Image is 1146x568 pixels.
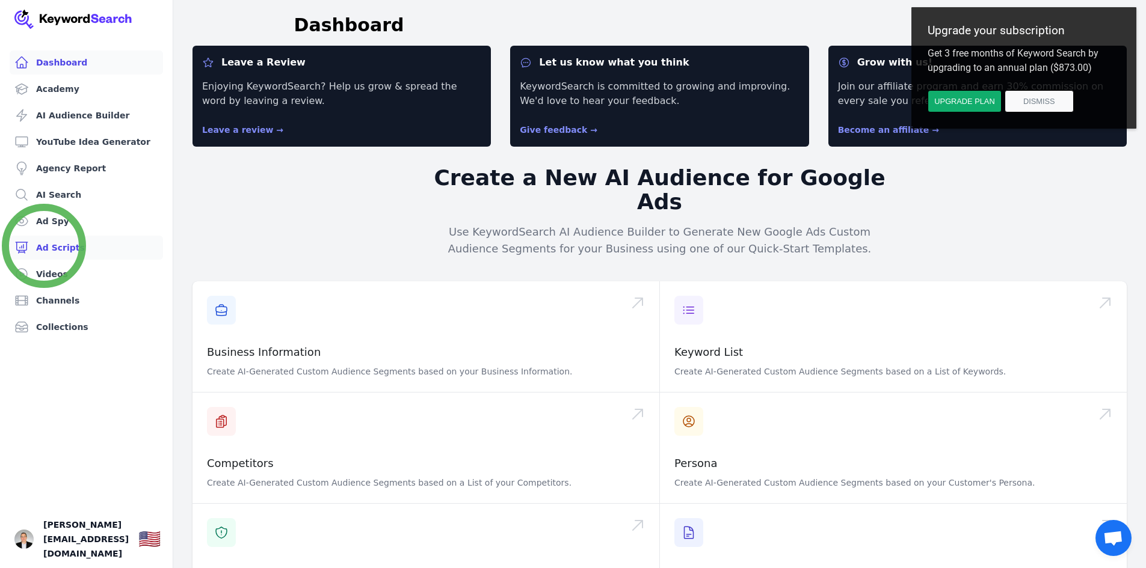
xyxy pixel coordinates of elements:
a: AI Audience Builder [10,103,163,127]
a: Collections [10,315,163,339]
p: Use KeywordSearch AI Audience Builder to Generate New Google Ads Custom Audience Segments for you... [429,224,891,257]
dt: Grow with us! [838,55,1117,70]
span: → [590,125,597,135]
p: KeywordSearch is committed to growing and improving. We'd love to hear your feedback. [520,79,799,108]
a: Academy [10,77,163,101]
a: Business Information [207,346,321,358]
div: Get 3 free months of Keyword Search by upgrading to an annual plan ($873.00) [16,46,209,75]
p: Enjoying KeywordSearch? Help us grow & spread the word by leaving a review. [202,79,481,108]
a: Become an affiliate [838,125,939,135]
h2: Create a New AI Audience for Google Ads [429,166,891,214]
div: 🇺🇸 [138,528,161,550]
button: Open user button [14,530,34,549]
a: Channels [10,289,163,313]
a: Leave a review [202,125,283,135]
dt: Leave a Review [202,55,481,70]
a: Ad Scripts [10,236,163,260]
a: YouTube Idea Generator [10,130,163,154]
img: Your Company [14,10,132,29]
button: 🇺🇸 [138,527,161,551]
a: Agency Report [10,156,163,180]
span: → [276,125,283,135]
div: Open chat [1095,520,1132,556]
a: Give feedback [520,125,597,135]
dt: Let us know what you think [520,55,799,70]
a: Persona [674,457,718,469]
button: Upgrade plan [16,90,90,112]
p: Join our affiliate program and earn 30% commission on every sale you refer. [838,79,1117,108]
h1: Dashboard [294,14,404,36]
button: Dismiss [93,90,162,112]
div: Upgrade your subscription [16,23,209,37]
a: Keyword List [674,346,743,358]
a: Competitors [207,457,274,469]
span: [PERSON_NAME][EMAIL_ADDRESS][DOMAIN_NAME] [43,518,129,561]
a: Ad Spy [10,209,163,233]
img: Paul Benton [14,530,34,549]
a: Videos [10,262,163,286]
a: Dashboard [10,50,163,75]
a: AI Search [10,183,163,207]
